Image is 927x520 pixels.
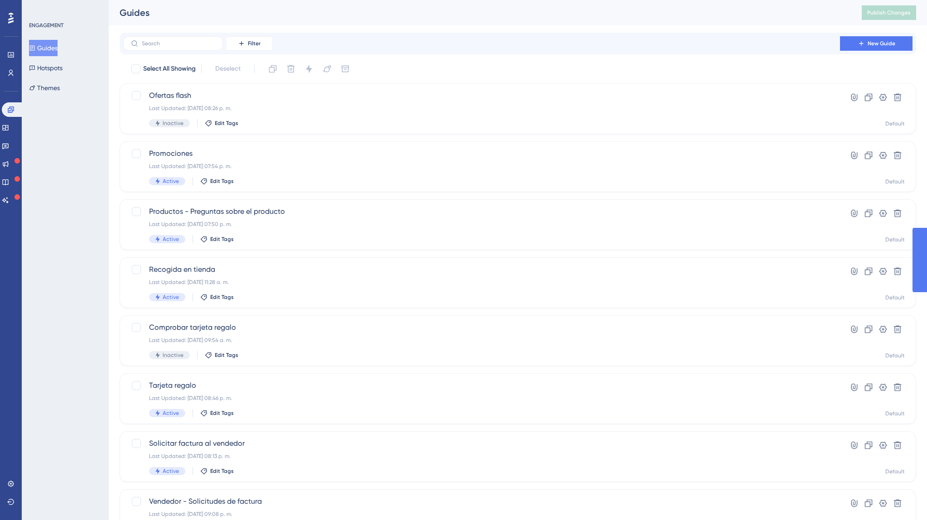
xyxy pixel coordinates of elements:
span: New Guide [868,40,895,47]
button: Themes [29,80,60,96]
button: New Guide [840,36,913,51]
div: Default [885,120,905,127]
span: Active [163,294,179,301]
div: Default [885,410,905,417]
span: Active [163,467,179,475]
span: Edit Tags [215,120,238,127]
button: Edit Tags [200,294,234,301]
button: Edit Tags [200,236,234,243]
span: Edit Tags [210,409,234,417]
span: Filter [248,40,261,47]
div: Guides [120,6,839,19]
button: Publish Changes [862,5,916,20]
button: Hotspots [29,60,63,76]
span: Vendedor - Solicitudes de factura [149,496,814,507]
div: Last Updated: [DATE] 09:54 a. m. [149,337,814,344]
span: Active [163,409,179,417]
button: Filter [227,36,272,51]
div: Last Updated: [DATE] 11:28 a. m. [149,279,814,286]
span: Active [163,236,179,243]
div: ENGAGEMENT [29,22,63,29]
span: Edit Tags [210,294,234,301]
button: Edit Tags [205,120,238,127]
span: Edit Tags [215,351,238,359]
button: Edit Tags [205,351,238,359]
span: Comprobar tarjeta regalo [149,322,814,333]
span: Tarjeta regalo [149,380,814,391]
div: Default [885,236,905,243]
span: Deselect [215,63,241,74]
span: Active [163,178,179,185]
span: Productos - Preguntas sobre el producto [149,206,814,217]
span: Edit Tags [210,467,234,475]
span: Ofertas flash [149,90,814,101]
div: Default [885,294,905,301]
div: Last Updated: [DATE] 07:50 p. m. [149,221,814,228]
button: Edit Tags [200,409,234,417]
button: Guides [29,40,58,56]
button: Deselect [207,61,249,77]
span: Promociones [149,148,814,159]
button: Edit Tags [200,467,234,475]
div: Last Updated: [DATE] 09:08 p. m. [149,510,814,518]
div: Default [885,352,905,359]
div: Default [885,468,905,475]
span: Solicitar factura al vendedor [149,438,814,449]
span: Edit Tags [210,178,234,185]
iframe: UserGuiding AI Assistant Launcher [889,484,916,511]
span: Edit Tags [210,236,234,243]
div: Last Updated: [DATE] 07:54 p. m. [149,163,814,170]
span: Select All Showing [143,63,196,74]
div: Last Updated: [DATE] 08:46 p. m. [149,395,814,402]
span: Inactive [163,120,183,127]
div: Default [885,178,905,185]
span: Inactive [163,351,183,359]
span: Recogida en tienda [149,264,814,275]
span: Publish Changes [867,9,911,16]
div: Last Updated: [DATE] 08:26 p. m. [149,105,814,112]
div: Last Updated: [DATE] 08:13 p. m. [149,453,814,460]
input: Search [142,40,215,47]
button: Edit Tags [200,178,234,185]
